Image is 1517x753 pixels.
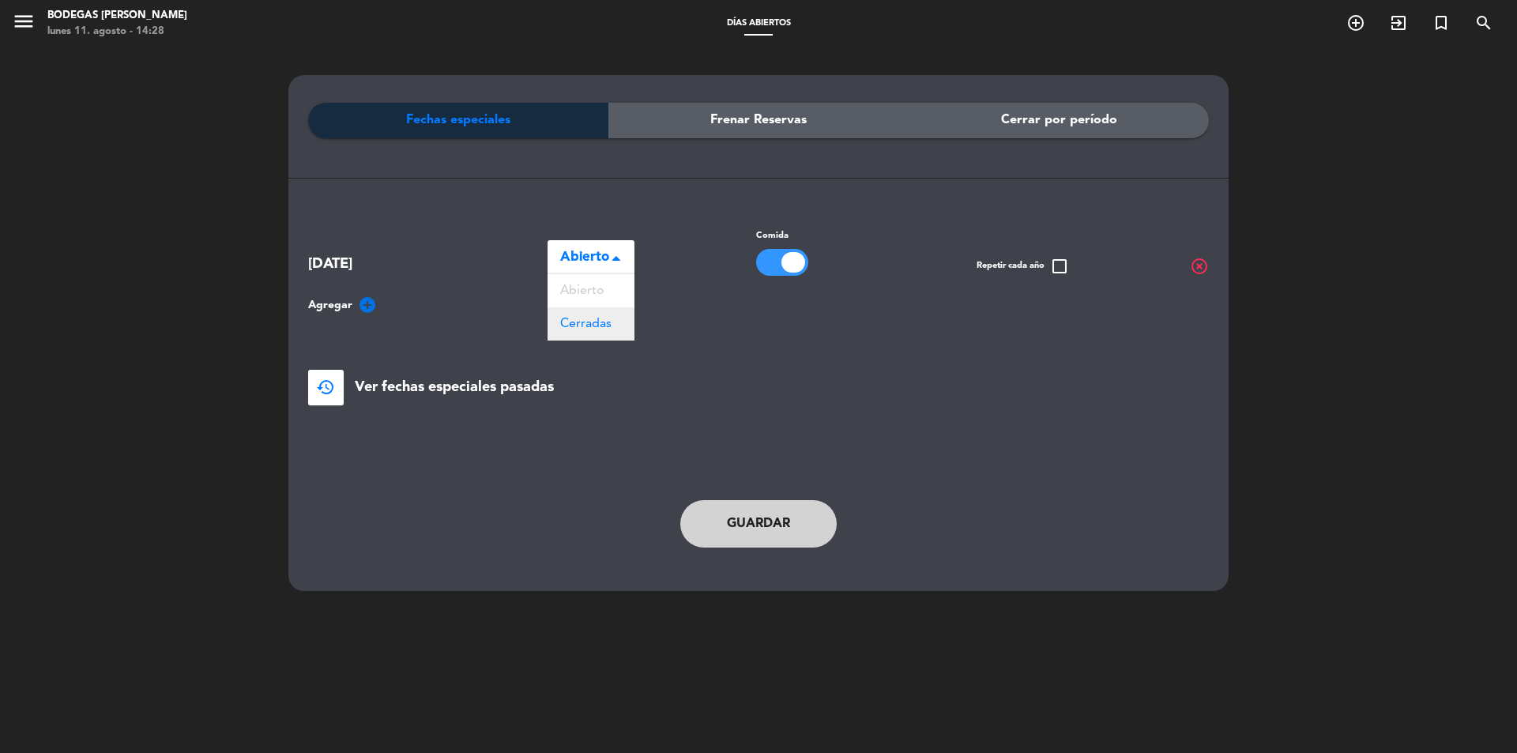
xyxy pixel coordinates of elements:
[680,500,837,548] button: Guardar
[1432,13,1451,32] i: turned_in_not
[308,296,352,314] span: Agregar
[1420,9,1462,36] span: Reserva especial
[1389,13,1408,32] i: exit_to_app
[316,378,335,397] span: restore
[47,24,187,40] div: lunes 11. agosto - 14:28
[1474,13,1493,32] i: search
[308,253,427,276] span: [DATE]
[977,257,1069,276] span: Repetir cada año
[47,8,187,24] div: Bodegas [PERSON_NAME]
[1334,9,1377,36] span: RESERVAR MESA
[358,296,377,314] i: add_circle
[355,376,554,399] span: Ver fechas especiales pasadas
[308,370,344,405] button: restore
[12,9,36,33] i: menu
[12,9,36,39] button: menu
[1050,257,1069,276] span: check_box_outline_blank
[1346,13,1365,32] i: add_circle_outline
[560,247,609,269] span: Abierto
[1462,9,1505,36] span: BUSCAR
[560,284,604,297] span: Abierto
[710,110,807,130] span: Frenar Reservas
[1190,257,1209,276] span: highlight_off
[756,229,789,243] label: Comida
[1377,9,1420,36] span: WALK IN
[406,110,510,130] span: Fechas especiales
[719,19,799,28] span: Días abiertos
[1001,110,1117,130] span: Cerrar por período
[560,318,612,330] span: Cerradas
